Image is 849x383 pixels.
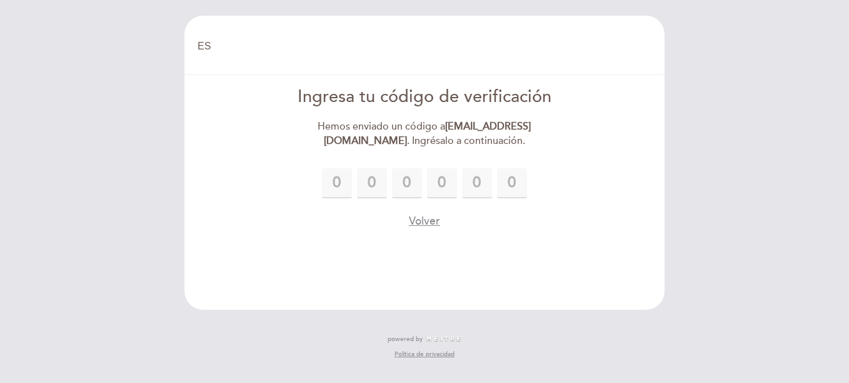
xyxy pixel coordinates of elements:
[388,335,423,344] span: powered by
[497,168,527,198] input: 0
[388,335,461,344] a: powered by
[462,168,492,198] input: 0
[357,168,387,198] input: 0
[324,120,531,147] strong: [EMAIL_ADDRESS][DOMAIN_NAME]
[281,120,568,148] div: Hemos enviado un código a . Ingrésalo a continuación.
[426,336,461,342] img: MEITRE
[392,168,422,198] input: 0
[409,213,440,229] button: Volver
[281,85,568,110] div: Ingresa tu código de verificación
[322,168,352,198] input: 0
[394,350,455,359] a: Política de privacidad
[427,168,457,198] input: 0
